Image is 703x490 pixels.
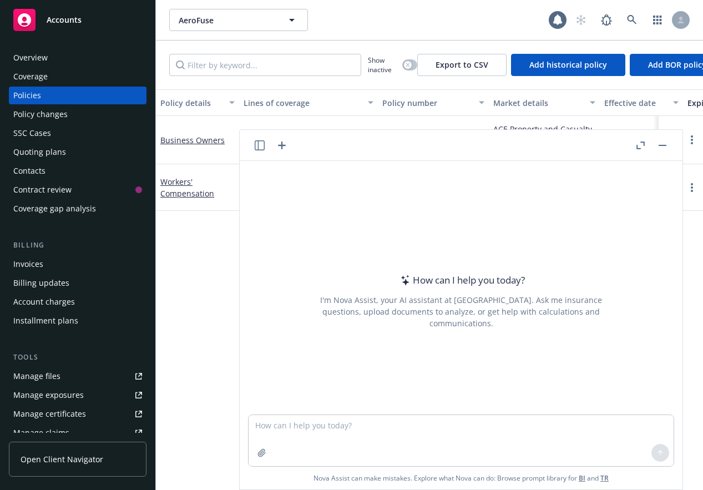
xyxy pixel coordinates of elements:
[13,424,69,442] div: Manage claims
[13,293,75,311] div: Account charges
[13,105,68,123] div: Policy changes
[47,16,82,24] span: Accounts
[21,453,103,465] span: Open Client Navigator
[160,176,214,199] a: Workers' Compensation
[13,124,51,142] div: SSC Cases
[436,59,488,70] span: Export to CSV
[9,105,146,123] a: Policy changes
[621,9,643,31] a: Search
[378,89,489,116] button: Policy number
[13,87,41,104] div: Policies
[9,181,146,199] a: Contract review
[595,9,618,31] a: Report a Bug
[169,54,361,76] input: Filter by keyword...
[417,54,507,76] button: Export to CSV
[9,405,146,423] a: Manage certificates
[493,123,595,147] div: ACE Property and Casualty Insurance Company, Chubb Group
[9,367,146,385] a: Manage files
[570,9,592,31] a: Start snowing
[244,467,678,489] span: Nova Assist can make mistakes. Explore what Nova can do: Browse prompt library for and
[239,89,378,116] button: Lines of coverage
[169,9,308,31] button: AeroFuse
[9,87,146,104] a: Policies
[13,200,96,218] div: Coverage gap analysis
[604,97,666,109] div: Effective date
[9,240,146,251] div: Billing
[13,255,43,273] div: Invoices
[244,97,361,109] div: Lines of coverage
[579,473,585,483] a: BI
[9,312,146,330] a: Installment plans
[368,55,398,74] span: Show inactive
[160,97,222,109] div: Policy details
[13,274,69,292] div: Billing updates
[685,181,699,194] a: more
[493,97,583,109] div: Market details
[397,273,525,287] div: How can I help you today?
[9,4,146,36] a: Accounts
[9,143,146,161] a: Quoting plans
[244,128,373,140] a: General Liability
[382,97,472,109] div: Policy number
[489,89,600,116] button: Market details
[9,49,146,67] a: Overview
[13,367,60,385] div: Manage files
[9,424,146,442] a: Manage claims
[9,124,146,142] a: SSC Cases
[13,162,45,180] div: Contacts
[529,59,607,70] span: Add historical policy
[13,181,72,199] div: Contract review
[9,386,146,404] a: Manage exposures
[13,143,66,161] div: Quoting plans
[9,200,146,218] a: Coverage gap analysis
[179,14,275,26] span: AeroFuse
[13,405,86,423] div: Manage certificates
[13,386,84,404] div: Manage exposures
[305,294,617,329] div: I'm Nova Assist, your AI assistant at [GEOGRAPHIC_DATA]. Ask me insurance questions, upload docum...
[685,133,699,147] a: more
[9,352,146,363] div: Tools
[156,89,239,116] button: Policy details
[9,255,146,273] a: Invoices
[160,135,225,145] a: Business Owners
[9,162,146,180] a: Contacts
[600,473,609,483] a: TR
[600,89,683,116] button: Effective date
[511,54,625,76] button: Add historical policy
[9,293,146,311] a: Account charges
[9,68,146,85] a: Coverage
[13,68,48,85] div: Coverage
[13,312,78,330] div: Installment plans
[9,274,146,292] a: Billing updates
[13,49,48,67] div: Overview
[646,9,669,31] a: Switch app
